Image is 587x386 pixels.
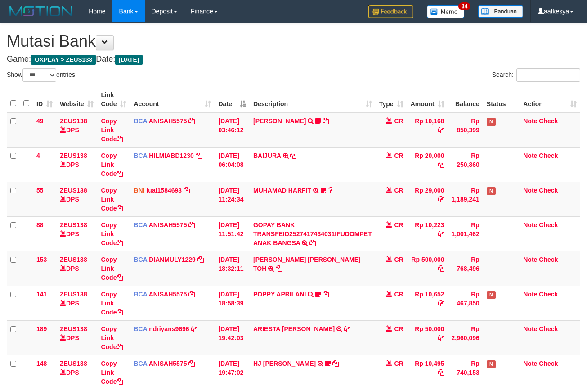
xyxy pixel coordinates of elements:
span: 141 [36,291,47,298]
a: ANISAH5575 [149,291,187,298]
a: Copy Rp 10,168 to clipboard [438,126,444,134]
td: Rp 20,000 [407,147,448,182]
a: Note [523,221,537,229]
span: CR [394,360,403,367]
td: Rp 850,399 [448,112,483,148]
a: POPPY APRILANI [253,291,306,298]
img: Button%20Memo.svg [427,5,465,18]
a: ZEUS138 [60,221,87,229]
span: CR [394,187,403,194]
td: Rp 10,652 [407,286,448,320]
span: 34 [458,2,470,10]
a: ndriyans9696 [149,325,189,332]
a: HILMIABD1230 [149,152,194,159]
a: Copy Rp 20,000 to clipboard [438,161,444,168]
a: Copy INA PAUJANAH to clipboard [323,117,329,125]
a: lual1584693 [146,187,182,194]
a: BAIJURA [253,152,281,159]
a: Copy lual1584693 to clipboard [184,187,190,194]
span: CR [394,256,403,263]
img: Feedback.jpg [368,5,413,18]
img: panduan.png [478,5,523,18]
a: Copy Link Code [101,221,123,247]
span: CR [394,152,403,159]
span: CR [394,291,403,298]
span: Has Note [487,118,496,126]
th: Website: activate to sort column ascending [56,87,97,112]
a: ZEUS138 [60,291,87,298]
a: Check [539,360,558,367]
a: Copy HJ YUMI MUTIAH to clipboard [332,360,339,367]
a: Copy ARIESTA HERU PRAKO to clipboard [344,325,350,332]
a: Copy Link Code [101,187,123,212]
a: Copy Link Code [101,152,123,177]
a: Note [523,117,537,125]
td: DPS [56,251,97,286]
input: Search: [516,68,580,82]
a: Copy ANISAH5575 to clipboard [188,221,195,229]
td: DPS [56,147,97,182]
td: Rp 10,223 [407,216,448,251]
span: 49 [36,117,44,125]
td: Rp 1,001,462 [448,216,483,251]
a: Copy Link Code [101,256,123,281]
th: Balance [448,87,483,112]
a: Note [523,152,537,159]
a: Copy Rp 10,495 to clipboard [438,369,444,376]
a: Copy CARINA OCTAVIA TOH to clipboard [276,265,282,272]
td: [DATE] 11:24:34 [215,182,250,216]
a: Note [523,256,537,263]
a: Copy GOPAY BANK TRANSFEID2527417434031IFUDOMPET ANAK BANGSA to clipboard [309,239,316,247]
td: Rp 467,850 [448,286,483,320]
a: Copy ANISAH5575 to clipboard [188,360,195,367]
td: [DATE] 18:58:39 [215,286,250,320]
th: ID: activate to sort column ascending [33,87,56,112]
td: [DATE] 11:51:42 [215,216,250,251]
span: BCA [134,291,147,298]
img: MOTION_logo.png [7,4,75,18]
a: Check [539,291,558,298]
a: Check [539,256,558,263]
a: Note [523,360,537,367]
td: [DATE] 18:32:11 [215,251,250,286]
a: Copy BAIJURA to clipboard [290,152,296,159]
a: Copy Rp 50,000 to clipboard [438,334,444,341]
select: Showentries [22,68,56,82]
td: Rp 768,496 [448,251,483,286]
a: ANISAH5575 [149,221,187,229]
a: ZEUS138 [60,187,87,194]
h1: Mutasi Bank [7,32,580,50]
span: OXPLAY > ZEUS138 [31,55,96,65]
td: DPS [56,286,97,320]
a: Copy POPPY APRILANI to clipboard [323,291,329,298]
a: ZEUS138 [60,117,87,125]
a: Check [539,221,558,229]
a: [PERSON_NAME] [253,117,306,125]
a: Note [523,325,537,332]
td: [DATE] 06:04:08 [215,147,250,182]
th: Date: activate to sort column descending [215,87,250,112]
a: Copy ANISAH5575 to clipboard [188,117,195,125]
span: 4 [36,152,40,159]
td: DPS [56,182,97,216]
th: Amount: activate to sort column ascending [407,87,448,112]
span: 88 [36,221,44,229]
a: Copy ndriyans9696 to clipboard [191,325,197,332]
a: Check [539,152,558,159]
span: BCA [134,152,147,159]
td: Rp 29,000 [407,182,448,216]
a: Copy Rp 10,652 to clipboard [438,300,444,307]
td: [DATE] 19:42:03 [215,320,250,355]
th: Action: activate to sort column ascending [520,87,580,112]
a: MUHAMAD HARFIT [253,187,311,194]
span: BNI [134,187,144,194]
td: Rp 500,000 [407,251,448,286]
a: Copy DIANMULY1229 to clipboard [197,256,204,263]
span: 148 [36,360,47,367]
a: Check [539,325,558,332]
a: ZEUS138 [60,152,87,159]
span: Has Note [487,291,496,299]
td: Rp 2,960,096 [448,320,483,355]
a: Copy Link Code [101,117,123,143]
a: Check [539,187,558,194]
